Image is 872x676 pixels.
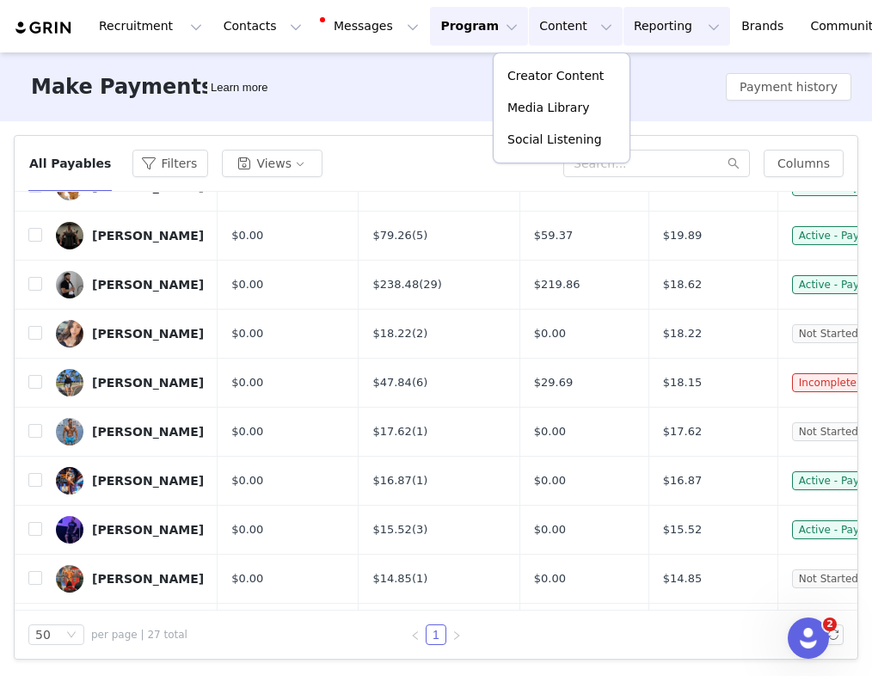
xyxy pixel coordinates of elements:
[56,418,204,446] a: [PERSON_NAME]
[534,570,635,587] div: $0.00
[56,222,204,249] a: [PERSON_NAME]
[534,423,635,440] div: $0.00
[663,521,703,538] span: $15.52
[56,369,83,396] img: e0e1defd-9927-4223-9faf-d51bd77a0358--s.jpg
[507,67,604,85] p: Creator Content
[231,472,344,489] div: $0.00
[92,474,204,488] div: [PERSON_NAME]
[231,276,344,293] div: $0.00
[412,523,427,536] a: (3)
[35,625,51,644] div: 50
[56,565,83,593] img: 2ce42412-c8c7-47bf-99c2-74f11a8cf3bb.jpg
[213,7,312,46] button: Contacts
[231,374,344,391] div: $0.00
[663,325,703,342] span: $18.22
[56,320,204,347] a: [PERSON_NAME]
[56,565,204,593] a: [PERSON_NAME]
[534,472,635,489] div: $0.00
[231,521,344,538] div: $0.00
[529,7,623,46] button: Content
[92,523,204,537] div: [PERSON_NAME]
[313,7,429,46] button: Messages
[92,572,204,586] div: [PERSON_NAME]
[231,227,344,244] div: $0.00
[372,423,505,440] div: $17.62
[222,150,322,177] button: Views
[56,271,204,298] a: [PERSON_NAME]
[132,150,208,177] button: Filters
[412,425,427,438] a: (1)
[534,227,635,244] div: $59.37
[372,570,505,587] div: $14.85
[663,423,703,440] span: $17.62
[663,276,703,293] span: $18.62
[507,99,589,117] p: Media Library
[56,516,83,544] img: f61b5809-6309-4a3a-b192-5d3d2c5ed228.jpg
[764,150,844,177] button: Columns
[623,7,730,46] button: Reporting
[534,521,635,538] div: $0.00
[14,20,74,36] img: grin logo
[56,369,204,396] a: [PERSON_NAME]
[56,271,83,298] img: 24f916f2-04f6-4a9c-b251-f258327bbfa5.jpg
[412,474,427,487] a: (1)
[731,7,799,46] a: Brands
[231,570,344,587] div: $0.00
[372,472,505,489] div: $16.87
[430,7,528,46] button: Program
[563,150,750,177] input: Search...
[92,278,204,292] div: [PERSON_NAME]
[92,376,204,390] div: [PERSON_NAME]
[412,572,427,585] a: (1)
[372,325,505,342] div: $18.22
[89,7,212,46] button: Recruitment
[66,630,77,642] i: icon: down
[56,418,83,446] img: 9172cc03-fe4c-4b7f-b6a7-31817f2fb9f5.jpg
[426,624,446,645] li: 1
[56,467,83,495] img: 8a29e64d-574f-463f-b573-b093c32f17c6.jpg
[419,278,442,291] a: (29)
[31,71,213,102] h3: Make Payments
[451,630,462,641] i: icon: right
[372,227,505,244] div: $79.26
[56,467,204,495] a: [PERSON_NAME]
[728,157,740,169] i: icon: search
[372,521,505,538] div: $15.52
[231,423,344,440] div: $0.00
[534,276,635,293] div: $219.86
[412,376,427,389] a: (6)
[231,325,344,342] div: $0.00
[412,327,427,340] a: (2)
[92,327,204,341] div: [PERSON_NAME]
[92,229,204,243] div: [PERSON_NAME]
[663,227,703,244] span: $19.89
[56,222,83,249] img: 68967e5a-97df-45bb-89a0-94704dfd31a5.jpg
[405,624,426,645] li: Previous Page
[207,79,271,96] div: Tooltip anchor
[507,131,602,149] p: Social Listening
[412,229,427,242] a: (5)
[663,374,703,391] span: $18.15
[534,325,635,342] div: $0.00
[372,276,505,293] div: $238.48
[372,374,505,391] div: $47.84
[726,73,851,101] button: Payment history
[91,627,187,642] span: per page | 27 total
[788,618,829,659] iframe: Intercom live chat
[56,320,83,347] img: 368cda40-2738-4f60-a784-321f6eb76436.jpg
[663,472,703,489] span: $16.87
[534,374,635,391] div: $29.69
[823,618,837,631] span: 2
[28,150,112,177] button: All Payables
[446,624,467,645] li: Next Page
[92,425,204,439] div: [PERSON_NAME]
[427,625,445,644] a: 1
[663,570,703,587] span: $14.85
[56,516,204,544] a: [PERSON_NAME]
[410,630,421,641] i: icon: left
